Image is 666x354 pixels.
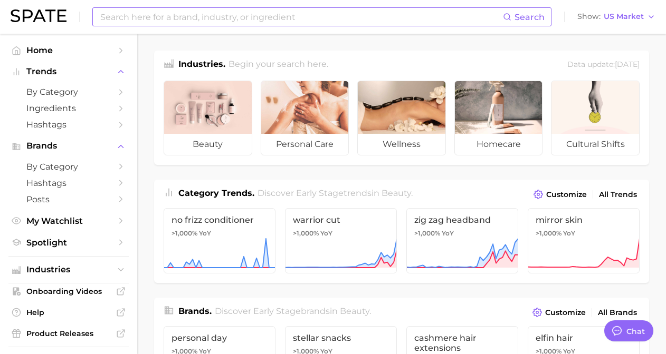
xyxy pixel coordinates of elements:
[172,215,268,225] span: no frizz conditioner
[414,229,440,237] span: >1,000%
[99,8,503,26] input: Search here for a brand, industry, or ingredient
[8,213,129,229] a: My Watchlist
[293,215,389,225] span: warrior cut
[406,208,518,273] a: zig zag headband>1,000% YoY
[531,187,589,202] button: Customize
[26,162,111,172] span: by Category
[26,194,111,204] span: Posts
[8,42,129,58] a: Home
[258,188,413,198] span: Discover Early Stage trends in .
[26,308,111,317] span: Help
[26,287,111,296] span: Onboarding Videos
[551,134,639,155] span: cultural shifts
[530,305,588,320] button: Customize
[215,306,371,316] span: Discover Early Stage brands in .
[285,208,397,273] a: warrior cut>1,000% YoY
[164,134,252,155] span: beauty
[575,10,658,24] button: ShowUS Market
[340,306,369,316] span: beauty
[528,208,640,273] a: mirror skin>1,000% YoY
[8,175,129,191] a: Hashtags
[595,306,640,320] a: All Brands
[8,116,129,133] a: Hashtags
[26,238,111,248] span: Spotlight
[8,262,129,278] button: Industries
[11,9,66,22] img: SPATE
[598,308,637,317] span: All Brands
[26,216,111,226] span: My Watchlist
[563,229,575,238] span: YoY
[358,134,445,155] span: wellness
[414,333,510,353] span: cashmere hair extensions
[567,58,640,72] div: Data update: [DATE]
[536,215,632,225] span: mirror skin
[414,215,510,225] span: zig zag headband
[261,81,349,155] a: personal care
[229,58,328,72] h2: Begin your search here.
[546,190,587,199] span: Customize
[26,67,111,76] span: Trends
[26,120,111,130] span: Hashtags
[454,81,543,155] a: homecare
[536,229,562,237] span: >1,000%
[551,81,640,155] a: cultural shifts
[604,14,644,19] span: US Market
[26,87,111,97] span: by Category
[8,159,129,175] a: by Category
[536,333,632,343] span: elfin hair
[577,14,601,19] span: Show
[26,141,111,151] span: Brands
[382,188,411,198] span: beauty
[26,265,111,274] span: Industries
[8,100,129,116] a: Ingredients
[293,333,389,343] span: stellar snacks
[8,326,129,341] a: Product Releases
[172,333,268,343] span: personal day
[599,190,637,199] span: All Trends
[515,12,545,22] span: Search
[178,58,225,72] h1: Industries.
[8,191,129,208] a: Posts
[455,134,543,155] span: homecare
[26,329,111,338] span: Product Releases
[164,208,275,273] a: no frizz conditioner>1,000% YoY
[199,229,211,238] span: YoY
[293,229,319,237] span: >1,000%
[261,134,349,155] span: personal care
[26,45,111,55] span: Home
[8,84,129,100] a: by Category
[442,229,454,238] span: YoY
[357,81,446,155] a: wellness
[178,306,212,316] span: Brands .
[8,64,129,80] button: Trends
[8,138,129,154] button: Brands
[545,308,586,317] span: Customize
[26,103,111,113] span: Ingredients
[178,188,254,198] span: Category Trends .
[8,234,129,251] a: Spotlight
[164,81,252,155] a: beauty
[26,178,111,188] span: Hashtags
[172,229,197,237] span: >1,000%
[8,283,129,299] a: Onboarding Videos
[8,304,129,320] a: Help
[596,188,640,202] a: All Trends
[320,229,332,238] span: YoY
